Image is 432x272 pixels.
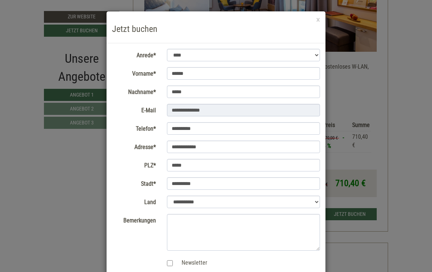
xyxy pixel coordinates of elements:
label: Anrede* [107,49,161,60]
h3: Jetzt buchen [112,24,320,34]
label: Telefon* [107,122,161,133]
label: Land [107,196,161,207]
label: Stadt* [107,177,161,188]
label: Vorname* [107,67,161,78]
button: × [316,16,320,24]
label: Nachname* [107,86,161,97]
label: Bemerkungen [107,214,161,225]
label: Newsletter [174,259,207,267]
label: Adresse* [107,141,161,152]
label: E-Mail [107,104,161,115]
